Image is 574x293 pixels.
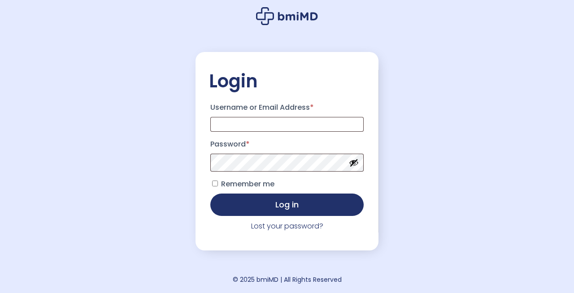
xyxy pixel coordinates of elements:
[349,158,359,168] button: Show password
[251,221,323,231] a: Lost your password?
[210,137,364,151] label: Password
[210,194,364,216] button: Log in
[212,181,218,186] input: Remember me
[233,273,342,286] div: © 2025 bmiMD | All Rights Reserved
[209,70,365,92] h2: Login
[210,100,364,115] label: Username or Email Address
[221,179,274,189] span: Remember me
